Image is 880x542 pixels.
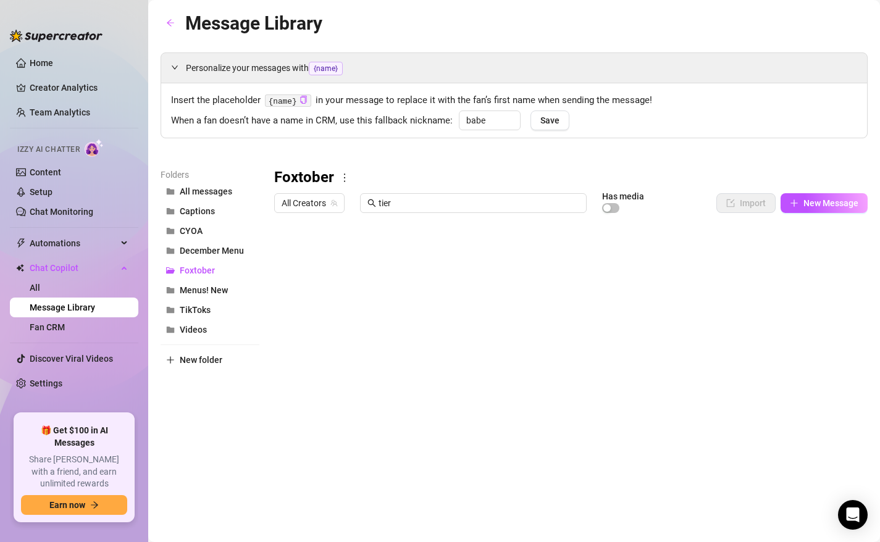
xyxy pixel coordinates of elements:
span: Foxtober [180,265,215,275]
span: All messages [180,186,232,196]
span: search [367,199,376,207]
a: Settings [30,378,62,388]
button: New folder [161,350,259,370]
span: Share [PERSON_NAME] with a friend, and earn unlimited rewards [21,454,127,490]
span: Insert the placeholder in your message to replace it with the fan’s first name when sending the m... [171,93,857,108]
button: Save [530,110,569,130]
button: CYOA [161,221,259,241]
span: CYOA [180,226,203,236]
div: Personalize your messages with{name} [161,53,867,83]
span: December Menu [180,246,244,256]
span: folder [166,306,175,314]
a: Team Analytics [30,107,90,117]
span: {name} [309,62,343,75]
article: Has media [602,193,644,200]
span: All Creators [282,194,337,212]
input: Search messages [379,196,579,210]
span: 🎁 Get $100 in AI Messages [21,425,127,449]
span: copy [300,96,308,104]
article: Folders [161,168,259,181]
button: TikToks [161,300,259,320]
a: Setup [30,187,52,197]
a: Content [30,167,61,177]
img: logo-BBDzfeDw.svg [10,30,103,42]
span: Izzy AI Chatter [17,144,80,156]
button: Foxtober [161,261,259,280]
span: plus [790,199,798,207]
img: Chat Copilot [16,264,24,272]
span: Videos [180,325,207,335]
span: New folder [180,355,222,365]
span: Captions [180,206,215,216]
button: New Message [781,193,868,213]
span: Save [540,115,559,125]
h3: Foxtober [274,168,334,188]
span: folder-open [166,266,175,275]
a: Creator Analytics [30,78,128,98]
span: TikToks [180,305,211,315]
button: December Menu [161,241,259,261]
button: Click to Copy [300,96,308,105]
span: more [339,172,350,183]
button: Videos [161,320,259,340]
span: folder [166,325,175,334]
button: Menus! New [161,280,259,300]
span: Automations [30,233,117,253]
span: folder [166,286,175,294]
span: expanded [171,64,178,71]
span: arrow-left [166,19,175,27]
button: Captions [161,201,259,221]
button: Import [716,193,776,213]
button: Earn nowarrow-right [21,495,127,515]
a: Home [30,58,53,68]
span: folder [166,227,175,235]
span: plus [166,356,175,364]
span: New Message [803,198,858,208]
span: team [330,199,338,207]
a: Chat Monitoring [30,207,93,217]
a: Discover Viral Videos [30,354,113,364]
a: Message Library [30,302,95,312]
span: Earn now [49,500,85,510]
article: Message Library [185,9,322,38]
button: All messages [161,181,259,201]
span: arrow-right [90,501,99,509]
code: {name} [265,94,311,107]
img: AI Chatter [85,139,104,157]
a: All [30,283,40,293]
div: Open Intercom Messenger [838,500,868,530]
span: When a fan doesn’t have a name in CRM, use this fallback nickname: [171,114,453,128]
span: folder [166,207,175,215]
span: folder [166,187,175,196]
a: Fan CRM [30,322,65,332]
span: Menus! New [180,285,228,295]
span: folder [166,246,175,255]
span: thunderbolt [16,238,26,248]
span: Personalize your messages with [186,61,857,75]
span: Chat Copilot [30,258,117,278]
